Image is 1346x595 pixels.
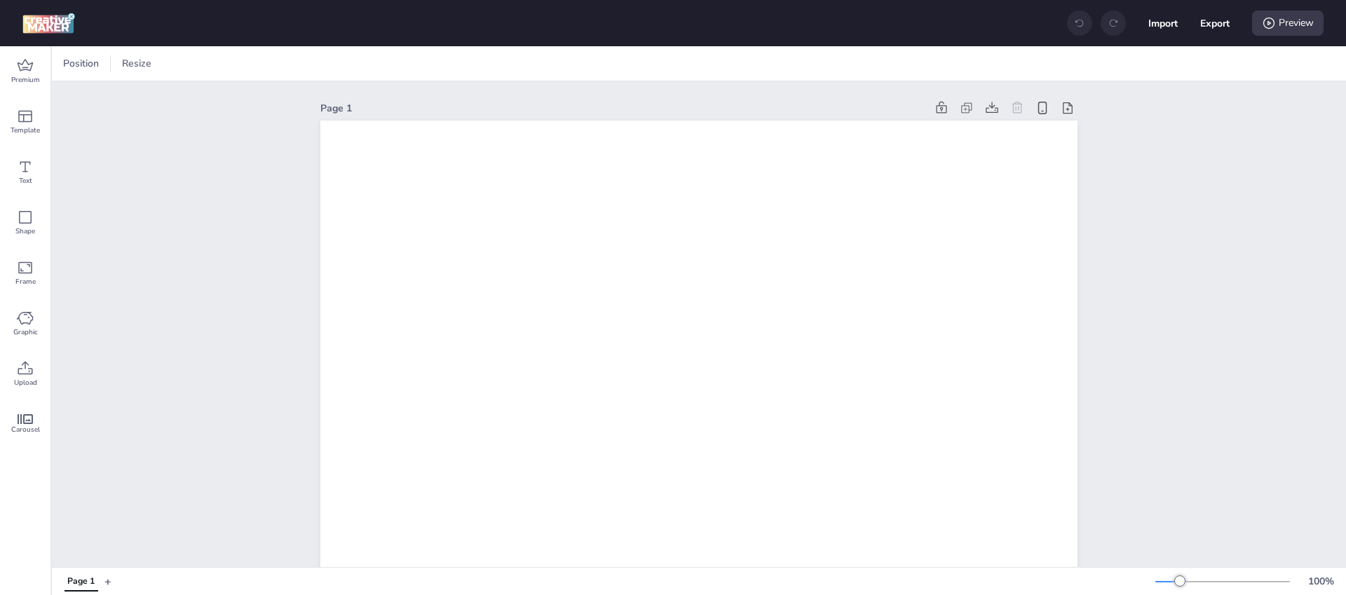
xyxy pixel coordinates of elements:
[104,569,111,594] button: +
[22,13,75,34] img: logo Creative Maker
[15,226,35,237] span: Shape
[14,377,37,388] span: Upload
[11,74,40,86] span: Premium
[67,575,95,588] div: Page 1
[11,424,40,435] span: Carousel
[1200,8,1230,38] button: Export
[11,125,40,136] span: Template
[19,175,32,186] span: Text
[1252,11,1324,36] div: Preview
[57,569,104,594] div: Tabs
[1148,8,1178,38] button: Import
[13,327,38,338] span: Graphic
[1304,574,1338,589] div: 100 %
[119,56,154,71] span: Resize
[15,276,36,287] span: Frame
[60,56,102,71] span: Position
[320,101,926,116] div: Page 1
